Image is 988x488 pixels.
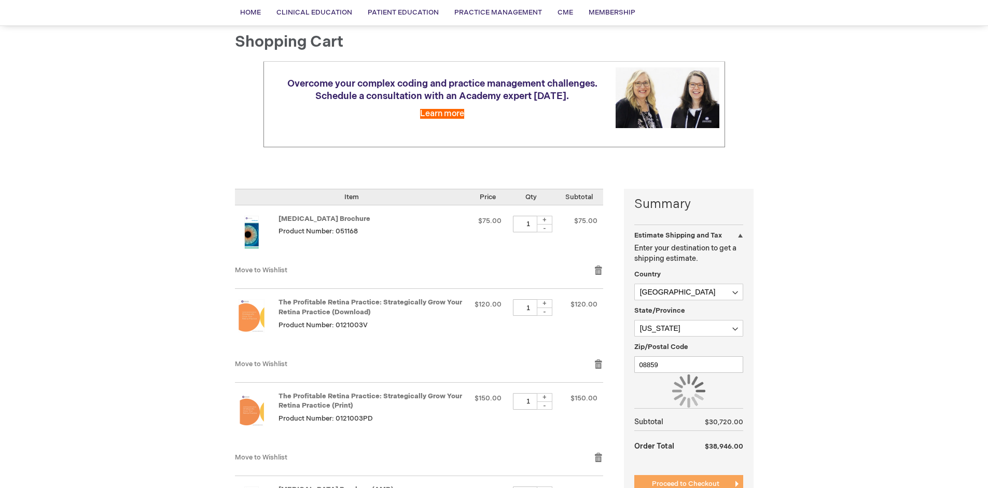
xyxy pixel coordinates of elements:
[235,453,287,462] a: Move to Wishlist
[537,393,552,402] div: +
[287,78,597,102] span: Overcome your complex coding and practice management challenges. Schedule a consultation with an ...
[276,8,352,17] span: Clinical Education
[616,67,719,128] img: Schedule a consultation with an Academy expert today
[589,8,635,17] span: Membership
[705,442,743,451] span: $38,946.00
[537,299,552,308] div: +
[634,437,674,455] strong: Order Total
[478,217,502,225] span: $75.00
[344,193,359,201] span: Item
[537,216,552,225] div: +
[279,215,370,223] a: [MEDICAL_DATA] Brochure
[279,321,368,329] span: Product Number: 0121003V
[368,8,439,17] span: Patient Education
[235,299,268,332] img: The Profitable Retina Practice: Strategically Grow Your Retina Practice (Download)
[235,360,287,368] a: Move to Wishlist
[634,243,743,264] p: Enter your destination to get a shipping estimate.
[235,33,343,51] span: Shopping Cart
[634,270,661,278] span: Country
[652,480,719,488] span: Proceed to Checkout
[420,109,464,119] a: Learn more
[537,401,552,410] div: -
[634,306,685,315] span: State/Province
[570,394,597,402] span: $150.00
[279,298,462,316] a: The Profitable Retina Practice: Strategically Grow Your Retina Practice (Download)
[705,418,743,426] span: $30,720.00
[634,196,743,213] strong: Summary
[235,266,287,274] a: Move to Wishlist
[279,414,373,423] span: Product Number: 0121003PD
[513,299,544,316] input: Qty
[235,393,268,426] img: The Profitable Retina Practice: Strategically Grow Your Retina Practice (Print)
[279,392,462,410] a: The Profitable Retina Practice: Strategically Grow Your Retina Practice (Print)
[537,308,552,316] div: -
[235,299,279,348] a: The Profitable Retina Practice: Strategically Grow Your Retina Practice (Download)
[235,216,268,249] img: Amblyopia Brochure
[235,216,279,255] a: Amblyopia Brochure
[513,393,544,410] input: Qty
[279,227,358,235] span: Product Number: 051168
[574,217,597,225] span: $75.00
[475,300,502,309] span: $120.00
[634,414,688,431] th: Subtotal
[537,224,552,232] div: -
[525,193,537,201] span: Qty
[480,193,496,201] span: Price
[558,8,573,17] span: CME
[475,394,502,402] span: $150.00
[454,8,542,17] span: Practice Management
[513,216,544,232] input: Qty
[634,231,722,240] strong: Estimate Shipping and Tax
[672,374,705,408] img: Loading...
[634,343,688,351] span: Zip/Postal Code
[570,300,597,309] span: $120.00
[240,8,261,17] span: Home
[235,393,279,442] a: The Profitable Retina Practice: Strategically Grow Your Retina Practice (Print)
[565,193,593,201] span: Subtotal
